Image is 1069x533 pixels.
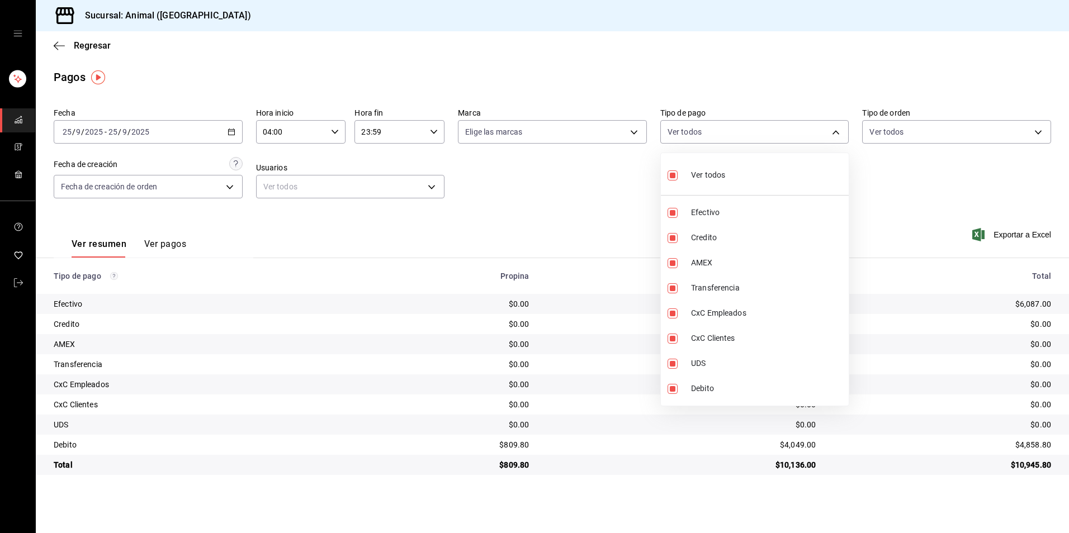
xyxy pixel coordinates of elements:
[91,70,105,84] img: Tooltip marker
[691,282,844,294] span: Transferencia
[691,383,844,394] span: Debito
[691,307,844,319] span: CxC Empleados
[691,358,844,369] span: UDS
[691,169,725,181] span: Ver todos
[691,232,844,244] span: Credito
[691,332,844,344] span: CxC Clientes
[691,207,844,218] span: Efectivo
[691,257,844,269] span: AMEX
